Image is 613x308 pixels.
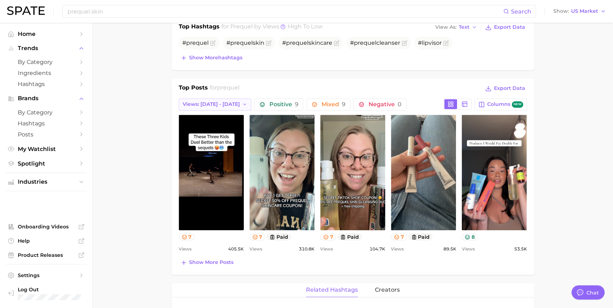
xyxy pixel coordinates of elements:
[18,70,75,76] span: Ingredients
[435,25,457,29] span: View As
[18,286,81,293] span: Log Out
[337,233,362,241] button: paid
[487,101,523,108] span: Columns
[179,83,208,94] h1: Top Posts
[474,98,527,110] button: Columnsnew
[418,39,442,46] span: #lipvisor
[217,84,240,91] span: prequel
[6,236,87,246] a: Help
[553,9,569,13] span: Show
[18,120,75,127] span: Hashtags
[288,23,323,30] span: high to low
[266,40,271,46] button: Flag as miscategorized or irrelevant
[18,59,75,65] span: by Category
[18,95,75,102] span: Brands
[306,287,358,293] span: related hashtags
[354,39,376,46] span: prequel
[189,55,242,61] span: Show more hashtags
[18,160,75,167] span: Spotlight
[6,79,87,90] a: Hashtags
[391,245,404,253] span: Views
[18,81,75,87] span: Hashtags
[226,39,264,46] span: # skin
[511,8,531,15] span: Search
[6,250,87,260] a: Product Releases
[6,93,87,104] button: Brands
[6,67,87,79] a: Ingredients
[321,102,345,107] span: Mixed
[183,101,240,107] span: Views: [DATE] - [DATE]
[342,101,345,108] span: 9
[18,131,75,138] span: Posts
[443,245,456,253] span: 89.5k
[512,101,523,108] span: new
[375,287,400,293] span: creators
[408,233,433,241] button: paid
[179,258,235,268] button: Show more posts
[7,6,45,15] img: SPATE
[18,252,75,258] span: Product Releases
[6,221,87,232] a: Onboarding Videos
[267,233,291,241] button: paid
[391,233,407,241] button: 7
[18,179,75,185] span: Industries
[6,129,87,140] a: Posts
[295,101,298,108] span: 9
[299,245,314,253] span: 310.8k
[6,177,87,187] button: Industries
[230,39,253,46] span: prequel
[571,9,598,13] span: US Market
[221,22,323,32] h2: for by Views
[443,40,449,46] button: Flag as miscategorized or irrelevant
[6,270,87,281] a: Settings
[6,118,87,129] a: Hashtags
[462,245,474,253] span: Views
[179,98,252,110] button: Views: [DATE] - [DATE]
[483,22,527,32] button: Export Data
[179,22,220,32] h1: Top Hashtags
[6,107,87,118] a: by Category
[179,245,192,253] span: Views
[494,24,525,30] span: Export Data
[249,245,262,253] span: Views
[6,43,87,54] button: Trends
[18,109,75,116] span: by Category
[334,40,339,46] button: Flag as miscategorized or irrelevant
[6,144,87,155] a: My Watchlist
[434,23,479,32] button: View AsText
[6,284,87,302] a: Log out. Currently logged in with e-mail david.lucas@loreal.com.
[18,31,75,37] span: Home
[370,245,385,253] span: 104.7k
[459,25,469,29] span: Text
[462,233,478,241] button: 8
[179,233,195,241] button: 7
[182,39,209,46] span: #
[210,83,240,94] h2: for
[230,23,253,30] span: prequel
[18,45,75,52] span: Trends
[286,39,308,46] span: prequel
[249,233,265,241] button: 7
[186,39,209,46] span: prequel
[189,259,233,265] span: Show more posts
[6,28,87,39] a: Home
[6,158,87,169] a: Spotlight
[228,245,244,253] span: 405.5k
[320,233,336,241] button: 7
[18,238,75,244] span: Help
[18,146,75,152] span: My Watchlist
[282,39,332,46] span: # skincare
[483,83,527,93] button: Export Data
[6,56,87,67] a: by Category
[18,223,75,230] span: Onboarding Videos
[269,102,298,107] span: Positive
[350,39,400,46] span: # cleanser
[368,102,401,107] span: Negative
[320,245,333,253] span: Views
[402,40,407,46] button: Flag as miscategorized or irrelevant
[514,245,527,253] span: 53.5k
[67,5,503,17] input: Search here for a brand, industry, or ingredient
[494,85,525,91] span: Export Data
[552,7,608,16] button: ShowUS Market
[18,272,75,279] span: Settings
